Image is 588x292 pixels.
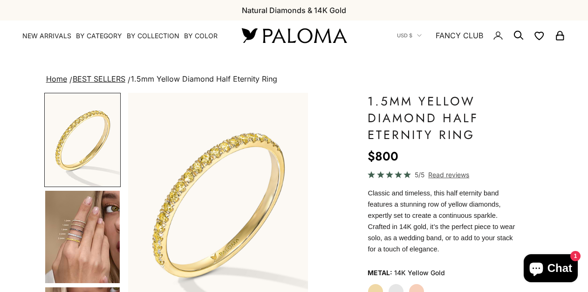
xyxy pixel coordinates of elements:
inbox-online-store-chat: Shopify online store chat [521,254,581,285]
a: FANCY CLUB [436,29,483,42]
h1: 1.5mm Yellow Diamond Half Eternity Ring [368,93,520,143]
nav: Primary navigation [22,31,219,41]
span: 5/5 [415,169,424,180]
span: USD $ [397,31,412,40]
img: #YellowGold #WhiteGold #RoseGold [45,191,120,283]
p: Natural Diamonds & 14K Gold [242,4,346,16]
summary: By Color [184,31,218,41]
legend: Metal: [368,266,392,280]
button: Go to item 1 [44,93,121,187]
a: BEST SELLERS [73,74,125,83]
a: NEW ARRIVALS [22,31,71,41]
span: 1.5mm Yellow Diamond Half Eternity Ring [131,74,277,83]
a: 5/5 Read reviews [368,169,520,180]
nav: Secondary navigation [397,21,566,50]
sale-price: $800 [368,147,398,166]
img: #YellowGold [45,94,120,186]
button: USD $ [397,31,422,40]
nav: breadcrumbs [44,73,544,86]
span: Classic and timeless, this half eternity band features a stunning row of yellow diamonds, expertl... [368,189,515,253]
a: Home [46,74,67,83]
button: Go to item 4 [44,190,121,284]
summary: By Category [76,31,122,41]
span: Read reviews [428,169,469,180]
variant-option-value: 14K Yellow Gold [394,266,445,280]
summary: By Collection [127,31,179,41]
